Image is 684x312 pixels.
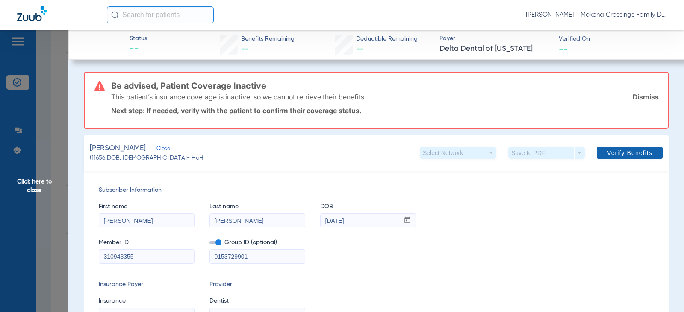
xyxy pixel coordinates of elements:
span: [PERSON_NAME] - Mokena Crossings Family Dental [526,11,667,19]
img: error-icon [94,81,105,91]
span: Subscriber Information [99,186,654,195]
img: Search Icon [111,11,119,19]
span: Benefits Remaining [241,35,295,44]
span: Provider [209,280,305,289]
img: Zuub Logo [17,6,47,21]
span: Verify Benefits [607,149,652,156]
span: -- [559,44,568,53]
span: (11656) DOB: [DEMOGRAPHIC_DATA] - HoH [90,154,203,163]
span: Deductible Remaining [356,35,418,44]
span: Insurance Payer [99,280,195,289]
span: Verified On [559,35,670,44]
span: Group ID (optional) [209,238,305,247]
span: Dentist [209,297,305,306]
a: Dismiss [633,93,659,101]
span: Delta Dental of [US_STATE] [439,44,551,54]
span: Status [130,34,147,43]
span: First name [99,202,195,211]
span: Insurance [99,297,195,306]
button: Verify Benefits [597,147,663,159]
span: [PERSON_NAME] [90,143,146,154]
p: Next step: If needed, verify with the patient to confirm their coverage status. [111,106,659,115]
span: Last name [209,202,305,211]
span: -- [130,44,147,55]
span: Member ID [99,238,195,247]
button: Open calendar [399,214,416,227]
span: Close [156,146,164,154]
span: -- [241,45,249,53]
span: Payer [439,34,551,43]
input: Search for patients [107,6,214,23]
span: -- [356,45,364,53]
span: DOB [320,202,416,211]
h3: Be advised, Patient Coverage Inactive [111,82,659,90]
p: This patient’s insurance coverage is inactive, so we cannot retrieve their benefits. [111,93,366,101]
